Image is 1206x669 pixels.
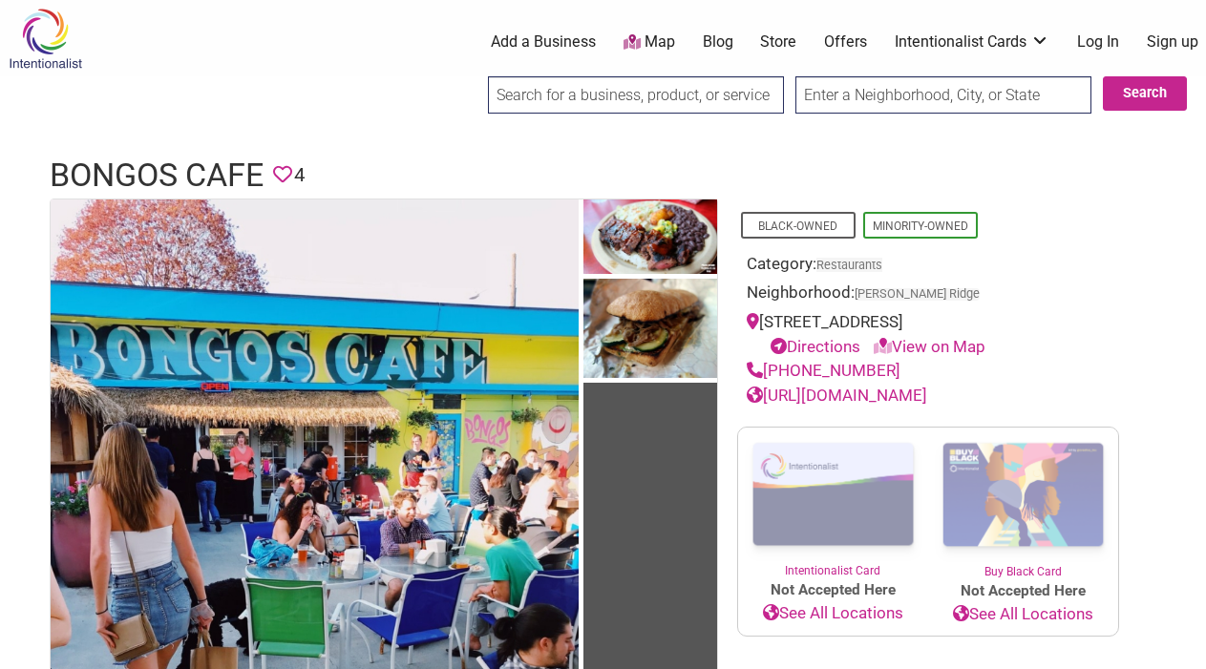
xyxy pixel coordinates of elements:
img: Buy Black Card [928,428,1118,563]
a: Blog [703,31,733,52]
a: See All Locations [738,601,928,626]
div: Neighborhood: [747,281,1110,310]
a: Directions [771,337,860,356]
a: [URL][DOMAIN_NAME] [747,386,927,405]
span: 4 [294,160,305,190]
a: Buy Black Card [928,428,1118,580]
a: Black-Owned [758,220,837,233]
a: Log In [1077,31,1119,52]
h1: Bongos Cafe [50,153,264,199]
a: Offers [824,31,867,52]
span: Not Accepted Here [928,580,1118,602]
input: Enter a Neighborhood, City, or State [795,76,1091,114]
a: See All Locations [928,602,1118,627]
div: Category: [747,252,1110,282]
a: Minority-Owned [873,220,968,233]
a: Restaurants [816,258,882,272]
span: Not Accepted Here [738,579,928,601]
a: View on Map [874,337,985,356]
div: [STREET_ADDRESS] [747,310,1110,359]
span: [PERSON_NAME] Ridge [855,288,980,301]
a: Store [760,31,796,52]
a: Add a Business [491,31,596,52]
a: Intentionalist Cards [895,31,1049,52]
a: Intentionalist Card [738,428,928,579]
a: [PHONE_NUMBER] [747,361,900,380]
a: Map [624,31,675,53]
button: Search [1103,76,1187,111]
img: Intentionalist Card [738,428,928,562]
a: Sign up [1147,31,1198,52]
input: Search for a business, product, or service [488,76,784,114]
